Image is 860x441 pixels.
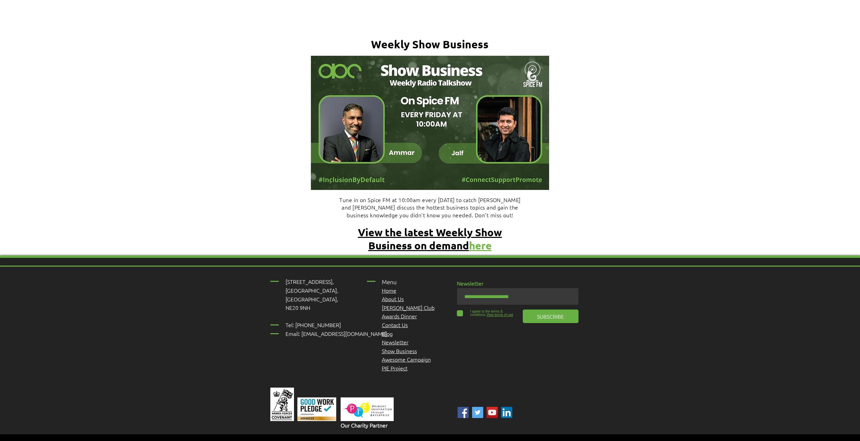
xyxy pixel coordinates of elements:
ul: Social Bar [458,407,512,418]
a: PIE Project [382,364,408,372]
span: Newsletter [457,279,484,287]
span: Awesome Campaign [382,356,431,363]
span: Menu [382,278,397,286]
a: Newsletter [382,338,409,346]
img: ABC [472,407,483,418]
span: NE20 9NH [286,304,310,311]
span: SUBSCRIBE [537,313,564,320]
a: [PERSON_NAME] Club [382,304,435,311]
span: Tune in on Spice FM at 10:00am every [DATE] to catch [PERSON_NAME] and [PERSON_NAME] discuss the ... [339,196,521,219]
a: View the latest Weekly Show Business on demandhere [358,226,502,252]
a: Blog [382,330,393,337]
a: Contact Us [382,321,408,328]
span: Our Charity Partner [341,421,388,429]
img: Linked In [501,407,512,418]
button: SUBSCRIBE [523,310,579,323]
span: [GEOGRAPHIC_DATA], [286,295,338,303]
a: Awards Dinner [382,312,417,320]
span: I agree to the terms & conditions [470,310,503,317]
span: [GEOGRAPHIC_DATA], [286,287,338,294]
span: Weekly Show Business [371,38,489,51]
a: View terms of use [486,313,513,317]
span: View terms of use [486,313,513,317]
img: YouTube [487,407,498,418]
a: Show Business [382,347,417,354]
a: Home [382,287,396,294]
a: About Us [382,295,404,302]
img: ABC [458,407,469,418]
span: View the latest Weekly Show Business on demand [358,226,502,252]
span: here [469,239,492,252]
span: Tel: [PHONE_NUMBER] Email: [EMAIL_ADDRESS][DOMAIN_NAME] [286,321,387,337]
span: [STREET_ADDRESS], [286,278,334,285]
img: 26.7.24 Show Business Youtube headers (8).jpg [311,56,549,190]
